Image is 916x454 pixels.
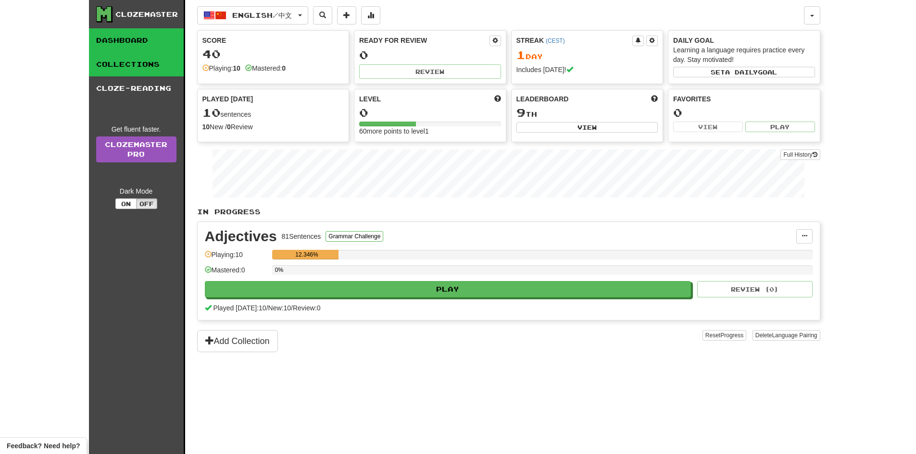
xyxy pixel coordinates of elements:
[326,231,383,242] button: Grammar Challenge
[516,65,658,74] div: Includes [DATE]!
[197,207,820,217] p: In Progress
[202,122,344,132] div: New / Review
[245,63,286,73] div: Mastered:
[516,48,526,61] span: 1
[282,232,321,241] div: 81 Sentences
[516,94,569,104] span: Leaderboard
[205,281,691,297] button: Play
[115,10,178,19] div: Clozemaster
[780,149,820,160] button: Full History
[89,52,184,76] a: Collections
[202,107,344,119] div: sentences
[745,122,815,132] button: Play
[89,28,184,52] a: Dashboard
[136,198,157,209] button: Off
[202,106,221,119] span: 10
[293,304,321,312] span: Review: 0
[268,304,291,312] span: New: 10
[197,6,308,25] button: English/中文
[673,122,743,132] button: View
[282,64,286,72] strong: 0
[213,304,266,312] span: Played [DATE]: 10
[202,48,344,60] div: 40
[516,106,526,119] span: 9
[202,123,210,131] strong: 10
[202,63,240,73] div: Playing:
[753,330,820,341] button: DeleteLanguage Pairing
[546,37,565,44] a: (CEST)
[673,45,815,64] div: Learning a language requires practice every day. Stay motivated!
[266,304,268,312] span: /
[232,11,292,19] span: English / 中文
[227,123,231,131] strong: 0
[115,198,137,209] button: On
[89,76,184,100] a: Cloze-Reading
[697,281,813,297] button: Review (0)
[651,94,658,104] span: This week in points, UTC
[720,332,743,339] span: Progress
[205,250,267,266] div: Playing: 10
[494,94,501,104] span: Score more points to level up
[673,67,815,77] button: Seta dailygoal
[275,250,339,259] div: 12.346%
[233,64,240,72] strong: 10
[673,94,815,104] div: Favorites
[197,330,278,352] button: Add Collection
[337,6,356,25] button: Add sentence to collection
[96,136,176,162] a: ClozemasterPro
[673,36,815,45] div: Daily Goal
[96,186,176,196] div: Dark Mode
[772,332,817,339] span: Language Pairing
[313,6,332,25] button: Search sentences
[703,330,746,341] button: ResetProgress
[205,229,277,244] div: Adjectives
[202,94,253,104] span: Played [DATE]
[359,107,501,119] div: 0
[516,36,633,45] div: Streak
[96,124,176,134] div: Get fluent faster.
[359,36,489,45] div: Ready for Review
[359,94,381,104] span: Level
[516,122,658,133] button: View
[359,49,501,61] div: 0
[291,304,293,312] span: /
[7,441,80,451] span: Open feedback widget
[205,265,267,281] div: Mastered: 0
[359,126,501,136] div: 60 more points to level 1
[361,6,380,25] button: More stats
[673,107,815,119] div: 0
[359,64,501,79] button: Review
[516,49,658,61] div: Day
[516,107,658,119] div: th
[202,36,344,45] div: Score
[725,69,758,75] span: a daily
